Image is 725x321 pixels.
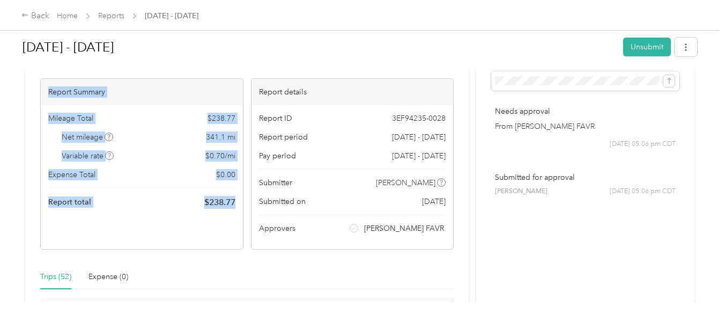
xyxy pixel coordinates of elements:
div: Back [21,10,49,23]
a: Reports [98,11,124,20]
iframe: Everlance-gr Chat Button Frame [665,261,725,321]
span: $ 0.70 / mi [205,150,235,162]
div: Expense (0) [88,271,128,283]
span: [DATE] - [DATE] [145,10,198,21]
span: [DATE] 05:06 pm CDT [610,140,676,149]
p: Needs approval [495,106,676,117]
span: Net mileage [62,132,114,143]
span: $ 0.00 [216,169,235,180]
span: Report period [259,132,308,143]
button: Unsubmit [623,38,671,56]
p: From [PERSON_NAME] FAVR [495,121,676,132]
span: [DATE] - [DATE] [392,132,446,143]
span: [DATE] [422,196,446,207]
span: Report total [48,196,91,208]
div: Report Summary [41,79,243,105]
span: [DATE] 05:06 pm CDT [610,187,676,196]
span: Expense Total [48,169,95,180]
span: Submitter [259,177,292,188]
span: 3EF94235-0028 [392,113,446,124]
span: 341.1 mi [206,132,235,143]
h1: Aug 16 - 31, 2025 [23,34,616,60]
span: Submitted on [259,196,306,207]
span: [PERSON_NAME] [376,177,435,188]
a: Home [57,11,78,20]
span: $ 238.77 [208,113,235,124]
div: Report details [251,79,454,105]
span: [PERSON_NAME] [495,187,548,196]
span: Report ID [259,113,292,124]
span: [DATE] - [DATE] [392,150,446,162]
p: Submitted for approval [495,172,676,183]
span: Variable rate [62,150,114,162]
span: [PERSON_NAME] FAVR [364,223,444,234]
span: $ 238.77 [204,196,235,209]
div: Trips (52) [40,271,71,283]
span: Approvers [259,223,295,234]
span: Mileage Total [48,113,93,124]
span: Pay period [259,150,296,162]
